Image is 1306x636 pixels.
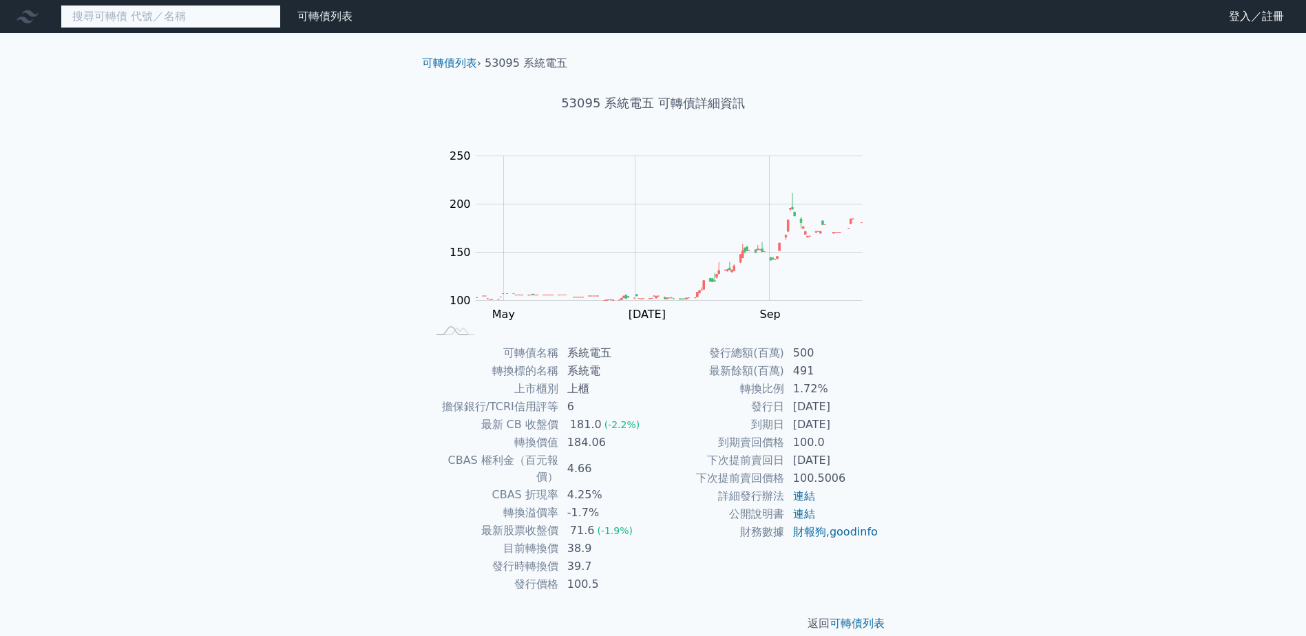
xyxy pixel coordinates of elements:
[785,434,879,452] td: 100.0
[597,525,633,536] span: (-1.9%)
[559,540,653,558] td: 38.9
[653,469,785,487] td: 下次提前賣回價格
[567,522,598,539] div: 71.6
[428,522,559,540] td: 最新股票收盤價
[428,452,559,486] td: CBAS 權利金（百元報價）
[559,380,653,398] td: 上櫃
[604,419,640,430] span: (-2.2%)
[411,615,896,632] p: 返回
[567,416,604,433] div: 181.0
[653,398,785,416] td: 發行日
[785,362,879,380] td: 491
[653,362,785,380] td: 最新餘額(百萬)
[785,452,879,469] td: [DATE]
[629,308,666,321] tspan: [DATE]
[653,416,785,434] td: 到期日
[559,558,653,575] td: 39.7
[559,398,653,416] td: 6
[559,575,653,593] td: 100.5
[428,380,559,398] td: 上市櫃別
[559,434,653,452] td: 184.06
[1218,6,1295,28] a: 登入／註冊
[793,525,826,538] a: 財報狗
[830,525,878,538] a: goodinfo
[653,344,785,362] td: 發行總額(百萬)
[793,507,815,520] a: 連結
[485,55,567,72] li: 53095 系統電五
[443,149,883,349] g: Chart
[653,380,785,398] td: 轉換比例
[785,469,879,487] td: 100.5006
[559,362,653,380] td: 系統電
[411,94,896,113] h1: 53095 系統電五 可轉債詳細資訊
[785,416,879,434] td: [DATE]
[793,489,815,502] a: 連結
[830,617,885,630] a: 可轉債列表
[559,486,653,504] td: 4.25%
[1237,570,1306,636] div: 聊天小工具
[428,416,559,434] td: 最新 CB 收盤價
[422,55,481,72] li: ›
[1237,570,1306,636] iframe: Chat Widget
[61,5,281,28] input: 搜尋可轉債 代號／名稱
[785,523,879,541] td: ,
[428,486,559,504] td: CBAS 折現率
[653,505,785,523] td: 公開說明書
[428,344,559,362] td: 可轉債名稱
[422,56,477,70] a: 可轉債列表
[450,149,471,162] tspan: 250
[653,487,785,505] td: 詳細發行辦法
[428,434,559,452] td: 轉換價值
[450,294,471,307] tspan: 100
[653,434,785,452] td: 到期賣回價格
[297,10,352,23] a: 可轉債列表
[450,198,471,211] tspan: 200
[428,504,559,522] td: 轉換溢價率
[428,362,559,380] td: 轉換標的名稱
[428,575,559,593] td: 發行價格
[785,398,879,416] td: [DATE]
[653,452,785,469] td: 下次提前賣回日
[428,398,559,416] td: 擔保銀行/TCRI信用評等
[559,344,653,362] td: 系統電五
[653,523,785,541] td: 財務數據
[492,308,515,321] tspan: May
[785,344,879,362] td: 500
[559,504,653,522] td: -1.7%
[559,452,653,486] td: 4.66
[428,558,559,575] td: 發行時轉換價
[759,308,780,321] tspan: Sep
[785,380,879,398] td: 1.72%
[450,246,471,259] tspan: 150
[428,540,559,558] td: 目前轉換價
